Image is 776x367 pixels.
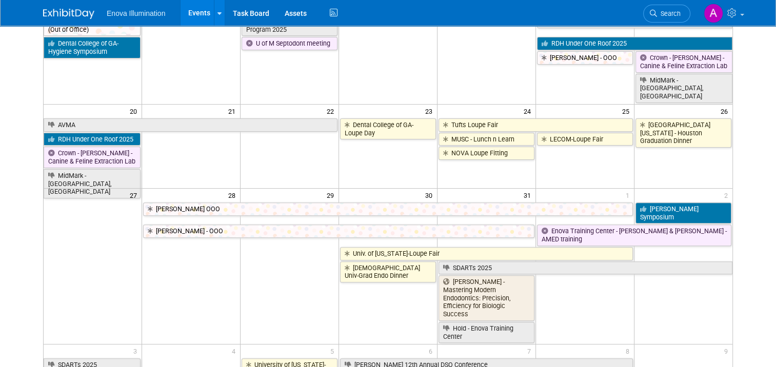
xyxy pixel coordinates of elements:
[537,225,731,246] a: Enova Training Center - [PERSON_NAME] & [PERSON_NAME] - AMED training
[340,247,633,260] a: Univ. of [US_STATE]-Loupe Fair
[537,51,633,65] a: [PERSON_NAME] - OOO
[428,344,437,357] span: 6
[643,5,690,23] a: Search
[44,118,337,132] a: AVMA
[635,51,732,72] a: Crown - [PERSON_NAME] - Canine & Feline Extraction Lab
[44,37,141,58] a: Dental College of GA-Hygiene Symposium
[242,37,337,50] a: U of M Septodont meeting
[329,344,339,357] span: 5
[723,344,732,357] span: 9
[129,189,142,201] span: 27
[44,169,141,198] a: MidMark - [GEOGRAPHIC_DATA], [GEOGRAPHIC_DATA]
[723,189,732,201] span: 2
[424,189,437,201] span: 30
[635,118,731,148] a: [GEOGRAPHIC_DATA][US_STATE] - Houston Graduation Dinner
[625,344,634,357] span: 8
[340,261,436,282] a: [DEMOGRAPHIC_DATA] Univ-Grad Endo Dinner
[44,147,141,168] a: Crown - [PERSON_NAME] - Canine & Feline Extraction Lab
[326,189,339,201] span: 29
[143,225,534,238] a: [PERSON_NAME] - OOO
[340,118,436,139] a: Dental College of GA-Loupe Day
[439,322,534,343] a: Hold - Enova Training Center
[537,37,732,50] a: RDH Under One Roof 2025
[523,105,535,117] span: 24
[657,10,681,17] span: Search
[107,9,165,17] span: Enova Illumination
[439,275,534,321] a: [PERSON_NAME] - Mastering Modern Endodontics: Precision, Efficiency for Biologic Success
[635,202,731,223] a: [PERSON_NAME] Symposium
[635,74,732,103] a: MidMark - [GEOGRAPHIC_DATA], [GEOGRAPHIC_DATA]
[143,202,632,216] a: [PERSON_NAME] OOO
[132,344,142,357] span: 3
[326,105,339,117] span: 22
[625,189,634,201] span: 1
[231,344,240,357] span: 4
[424,105,437,117] span: 23
[537,133,633,146] a: LECOM-Loupe Fair
[439,147,534,160] a: NOVA Loupe Fitting
[439,261,732,275] a: SDARTs 2025
[439,133,534,146] a: MUSC - Lunch n Learn
[227,189,240,201] span: 28
[621,105,634,117] span: 25
[439,118,633,132] a: Tufts Loupe Fair
[43,9,94,19] img: ExhibitDay
[704,4,723,23] img: Andrea Miller
[523,189,535,201] span: 31
[526,344,535,357] span: 7
[227,105,240,117] span: 21
[720,105,732,117] span: 26
[44,133,141,146] a: RDH Under One Roof 2025
[129,105,142,117] span: 20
